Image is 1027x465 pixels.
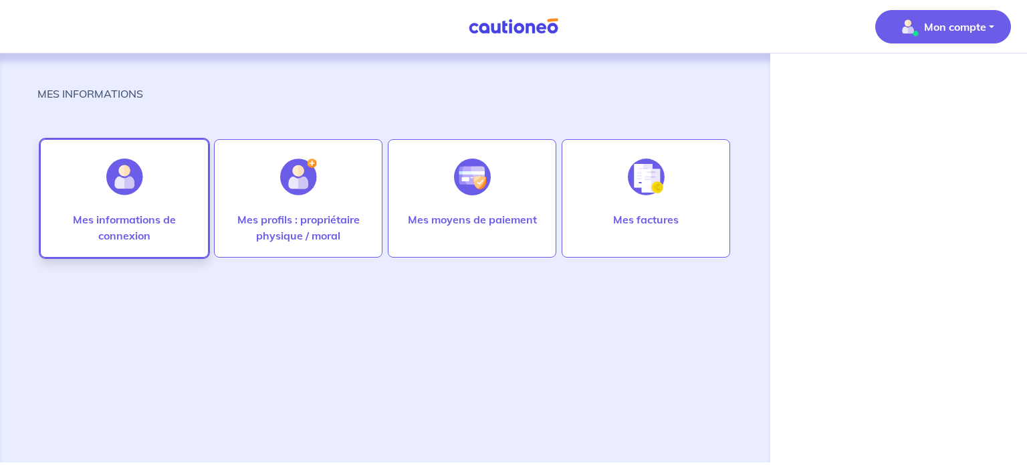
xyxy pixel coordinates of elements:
p: Mon compte [924,19,986,35]
p: MES INFORMATIONS [37,86,143,102]
img: illu_credit_card_no_anim.svg [454,159,491,195]
img: illu_invoice.svg [628,159,665,195]
img: illu_account_valid_menu.svg [897,16,919,37]
p: Mes moyens de paiement [408,211,537,227]
button: illu_account_valid_menu.svgMon compte [875,10,1011,43]
p: Mes factures [613,211,679,227]
img: Cautioneo [463,18,564,35]
img: illu_account.svg [106,159,143,195]
p: Mes informations de connexion [54,211,195,244]
p: Mes profils : propriétaire physique / moral [228,211,368,244]
img: illu_account_add.svg [280,159,317,195]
